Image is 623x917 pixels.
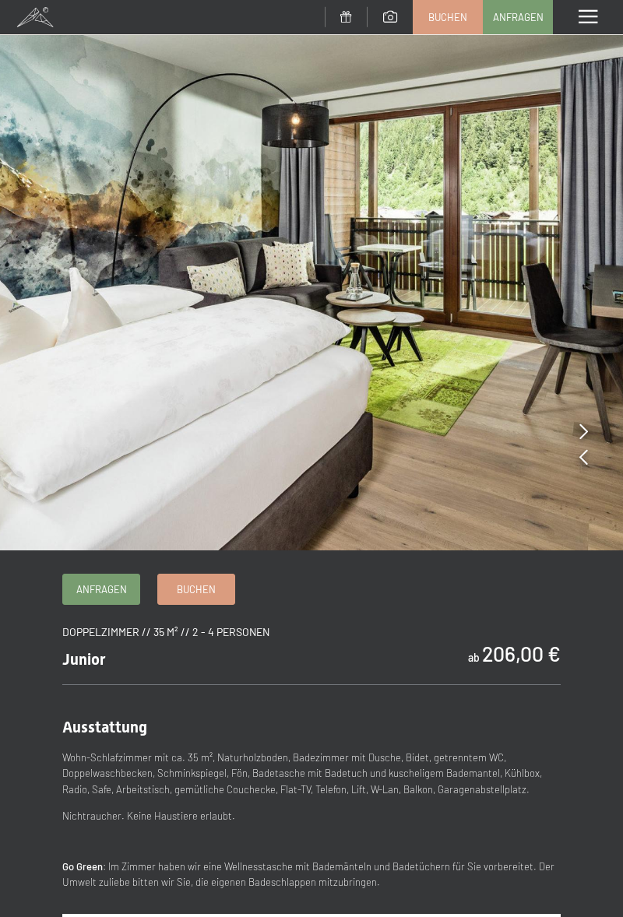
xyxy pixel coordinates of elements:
span: Buchen [177,582,216,596]
span: Ausstattung [62,718,147,736]
a: Anfragen [63,574,139,604]
span: Anfragen [76,582,127,596]
span: Buchen [428,10,467,24]
b: 206,00 € [482,641,561,666]
p: : Im Zimmer haben wir eine Wellnesstasche mit Bademänteln und Badetüchern für Sie vorbereitet. De... [62,859,561,891]
span: Anfragen [493,10,544,24]
a: Anfragen [484,1,552,33]
a: Buchen [414,1,482,33]
span: Doppelzimmer // 35 m² // 2 - 4 Personen [62,625,269,638]
a: Buchen [158,574,234,604]
p: Wohn-Schlafzimmer mit ca. 35 m², Naturholzboden, Badezimmer mit Dusche, Bidet, getrenntem WC, Dop... [62,750,561,798]
span: Junior [62,650,106,669]
span: ab [468,651,480,664]
strong: Go Green [62,860,103,873]
p: Nichtraucher. Keine Haustiere erlaubt. [62,808,561,824]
